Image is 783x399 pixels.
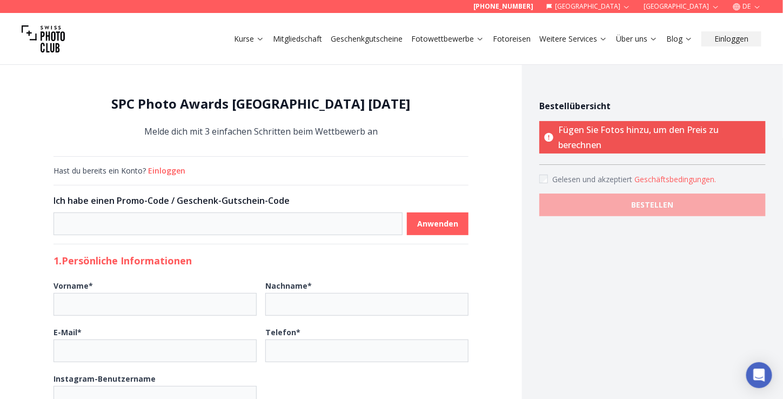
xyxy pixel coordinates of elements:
[230,31,269,46] button: Kurse
[539,34,607,44] a: Weitere Services
[746,362,772,388] div: Open Intercom Messenger
[53,253,469,268] h2: 1. Persönliche Informationen
[473,2,533,11] a: [PHONE_NUMBER]
[148,165,185,176] button: Einloggen
[666,34,693,44] a: Blog
[53,327,82,337] b: E-Mail *
[53,293,257,316] input: Vorname*
[701,31,761,46] button: Einloggen
[488,31,535,46] button: Fotoreisen
[539,175,548,183] input: Accept terms
[265,340,469,362] input: Telefon*
[634,174,716,185] button: Accept termsGelesen und akzeptiert
[616,34,658,44] a: Über uns
[53,340,257,362] input: E-Mail*
[612,31,662,46] button: Über uns
[662,31,697,46] button: Blog
[269,31,326,46] button: Mitgliedschaft
[539,99,766,112] h4: Bestellübersicht
[539,194,766,216] button: BESTELLEN
[411,34,484,44] a: Fotowettbewerbe
[326,31,407,46] button: Geschenkgutscheine
[53,165,469,176] div: Hast du bereits ein Konto?
[407,31,488,46] button: Fotowettbewerbe
[53,194,469,207] h3: Ich habe einen Promo-Code / Geschenk-Gutschein-Code
[53,374,156,384] b: Instagram-Benutzername
[535,31,612,46] button: Weitere Services
[417,218,458,229] b: Anwenden
[234,34,264,44] a: Kurse
[53,95,469,139] div: Melde dich mit 3 einfachen Schritten beim Wettbewerb an
[632,199,674,210] b: BESTELLEN
[552,174,634,184] span: Gelesen und akzeptiert
[265,293,469,316] input: Nachname*
[22,17,65,61] img: Swiss photo club
[265,327,300,337] b: Telefon *
[265,281,312,291] b: Nachname *
[273,34,322,44] a: Mitgliedschaft
[407,212,469,235] button: Anwenden
[53,95,469,112] h1: SPC Photo Awards [GEOGRAPHIC_DATA] [DATE]
[53,281,93,291] b: Vorname *
[539,121,766,154] p: Fügen Sie Fotos hinzu, um den Preis zu berechnen
[331,34,403,44] a: Geschenkgutscheine
[493,34,531,44] a: Fotoreisen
